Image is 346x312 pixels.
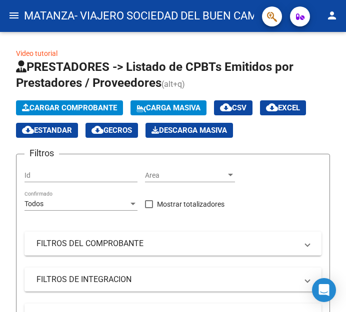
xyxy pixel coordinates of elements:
[145,171,226,180] span: Area
[312,278,336,302] div: Open Intercom Messenger
[145,123,233,138] button: Descarga Masiva
[145,123,233,138] app-download-masive: Descarga masiva de comprobantes (adjuntos)
[24,232,321,256] mat-expansion-panel-header: FILTROS DEL COMPROBANTE
[16,100,123,115] button: Cargar Comprobante
[24,5,74,27] span: MATANZA
[266,103,300,112] span: EXCEL
[22,126,72,135] span: Estandar
[161,79,185,89] span: (alt+q)
[220,103,246,112] span: CSV
[326,9,338,21] mat-icon: person
[16,60,293,90] span: PRESTADORES -> Listado de CPBTs Emitidos por Prestadores / Proveedores
[220,101,232,113] mat-icon: cloud_download
[136,103,200,112] span: Carga Masiva
[91,126,132,135] span: Gecros
[36,238,297,249] mat-panel-title: FILTROS DEL COMPROBANTE
[74,5,297,27] span: - VIAJERO SOCIEDAD DEL BUEN CAMINO S.A.
[24,146,59,160] h3: Filtros
[24,268,321,292] mat-expansion-panel-header: FILTROS DE INTEGRACION
[260,100,306,115] button: EXCEL
[151,126,227,135] span: Descarga Masiva
[266,101,278,113] mat-icon: cloud_download
[16,123,78,138] button: Estandar
[91,124,103,136] mat-icon: cloud_download
[36,274,297,285] mat-panel-title: FILTROS DE INTEGRACION
[85,123,138,138] button: Gecros
[16,49,57,57] a: Video tutorial
[214,100,252,115] button: CSV
[22,124,34,136] mat-icon: cloud_download
[157,198,224,210] span: Mostrar totalizadores
[24,200,43,208] span: Todos
[8,9,20,21] mat-icon: menu
[22,103,117,112] span: Cargar Comprobante
[130,100,206,115] button: Carga Masiva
